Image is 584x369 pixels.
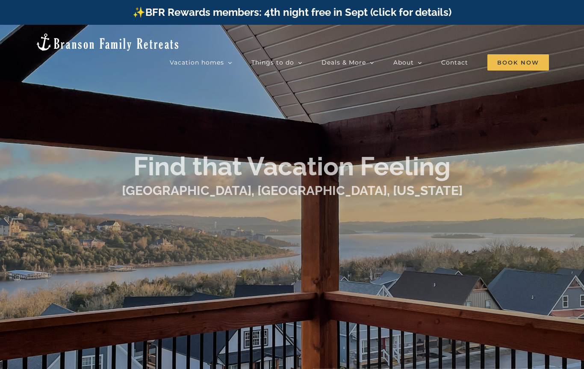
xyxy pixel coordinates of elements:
span: About [393,59,414,65]
span: Deals & More [321,59,366,65]
a: Contact [441,54,468,71]
img: Branson Family Retreats Logo [35,32,180,52]
h1: [GEOGRAPHIC_DATA], [GEOGRAPHIC_DATA], [US_STATE] [122,182,463,200]
a: Book Now [487,54,549,71]
b: Find that Vacation Feeling [133,151,451,181]
span: Vacation homes [170,59,224,65]
a: Vacation homes [170,54,232,71]
span: Things to do [251,59,294,65]
iframe: Branson Family Retreats - Opens on Book page - Availability/Property Search Widget [228,206,356,270]
a: Things to do [251,54,302,71]
a: About [393,54,422,71]
a: Deals & More [321,54,374,71]
nav: Main Menu [170,54,549,71]
span: Contact [441,59,468,65]
a: ✨BFR Rewards members: 4th night free in Sept (click for details) [133,6,451,18]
